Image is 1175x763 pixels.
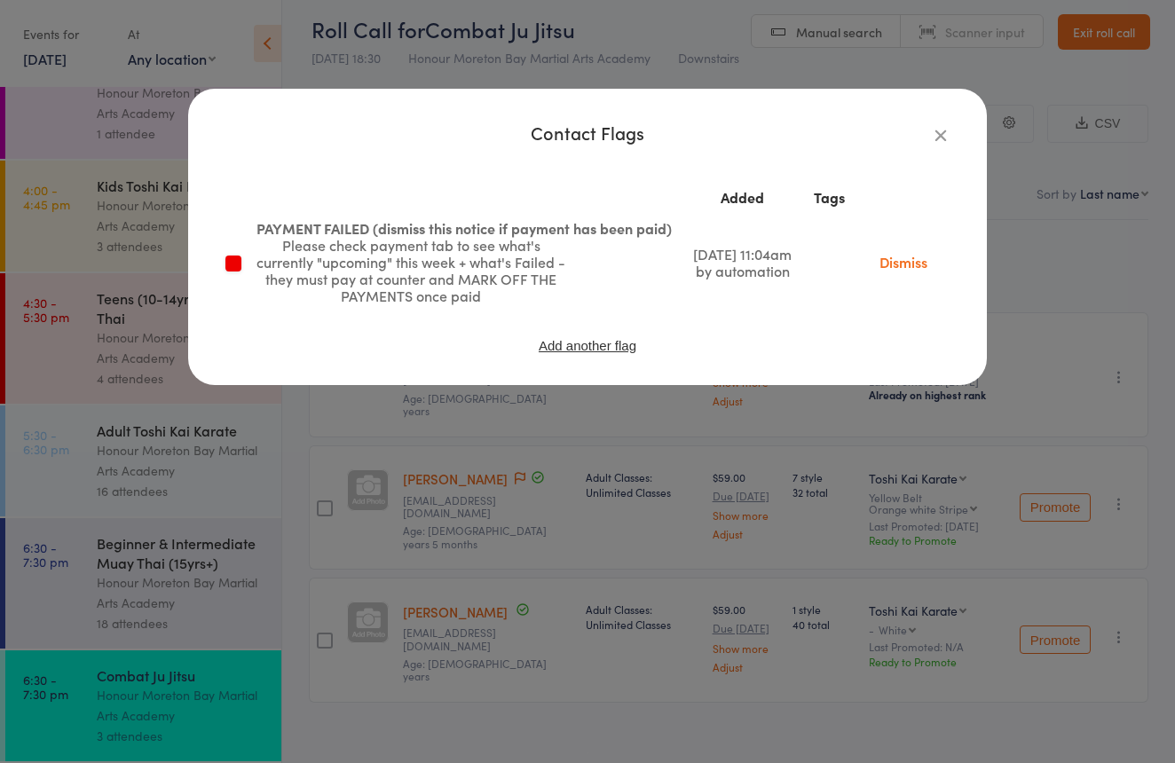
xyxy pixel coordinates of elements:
[256,218,672,238] span: PAYMENT FAILED (dismiss this notice if payment has been paid)
[537,338,638,353] button: Add another flag
[224,124,951,141] div: Contact Flags
[803,182,856,213] th: Tags
[866,252,941,271] a: Dismiss this flag
[256,237,566,304] div: Please check payment tab to see what's currently "upcoming" this week + what's Failed - they must...
[682,213,802,311] td: [DATE] 11:04am by automation
[682,182,802,213] th: Added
